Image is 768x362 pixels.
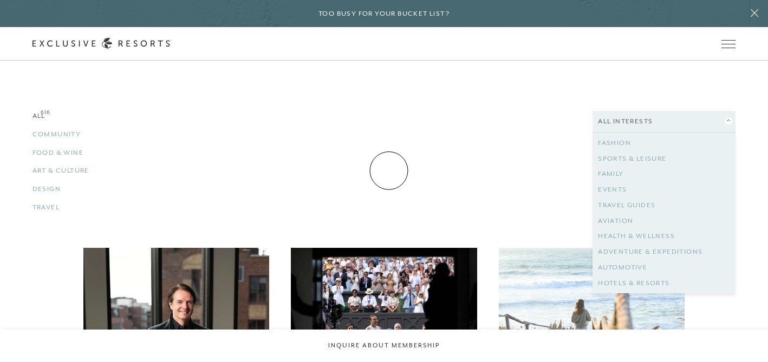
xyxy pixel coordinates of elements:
a: Health & Wellness [598,228,730,244]
a: Family [598,166,730,182]
a: All616 [32,111,256,121]
a: Community [32,129,251,140]
a: Hotels & Resorts [598,275,730,291]
a: Travel [32,202,251,213]
a: Travel Guides [598,198,730,213]
a: Design [32,184,256,194]
span: 616 [41,108,50,116]
a: Art & Culture [32,166,251,176]
a: Food & Wine [32,148,256,158]
a: Sports & Leisure [598,151,730,167]
h6: Too busy for your bucket list? [318,9,450,19]
button: All Interests [593,111,736,132]
a: Fashion [598,135,730,151]
a: Automotive [598,260,730,275]
a: Events [598,182,730,198]
a: Aviation [598,213,730,229]
iframe: Qualified Messenger [718,312,768,362]
button: Open navigation [721,40,736,48]
a: Adventure & Expeditions [598,244,730,260]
